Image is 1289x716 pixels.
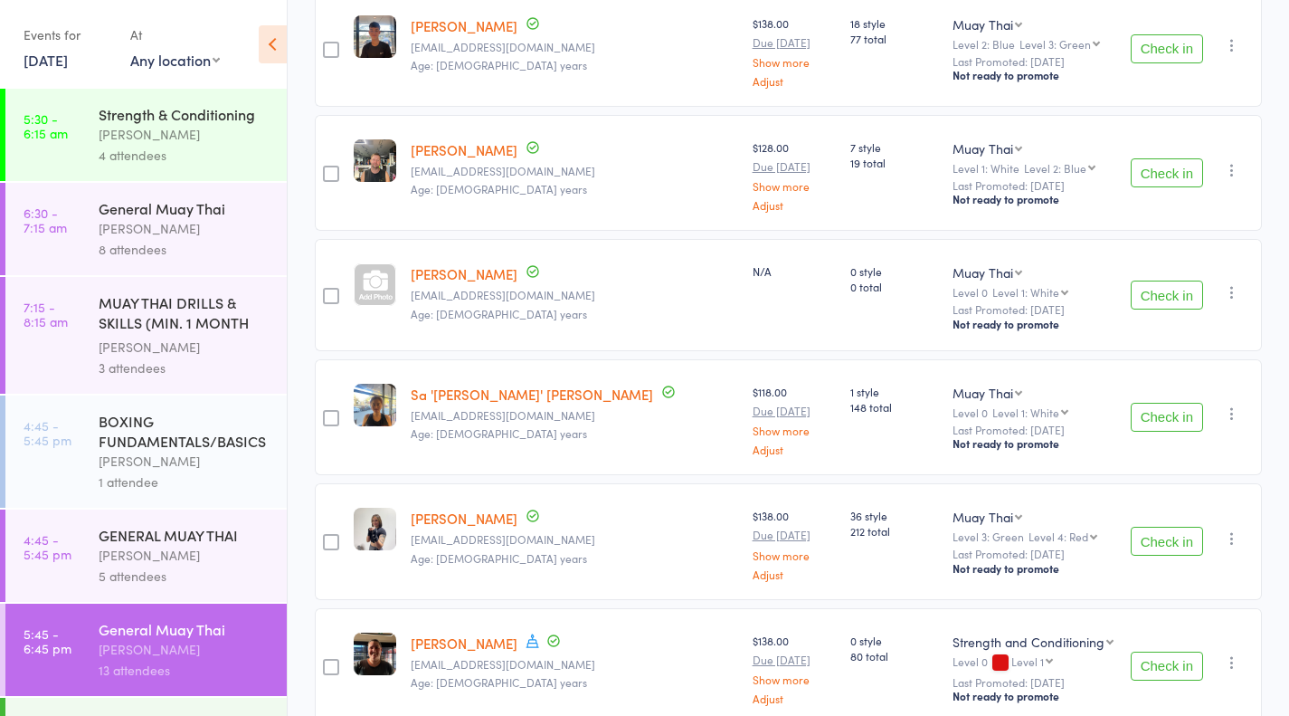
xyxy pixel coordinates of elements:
[953,633,1104,651] div: Strength and Conditioning
[99,619,271,639] div: General Muay Thai
[1131,158,1203,187] button: Check in
[5,277,287,394] a: 7:15 -8:15 amMUAY THAI DRILLS & SKILLS (MIN. 1 MONTH TRAINING)[PERSON_NAME]3 attendees
[753,405,836,417] small: Due [DATE]
[411,181,587,196] span: Age: [DEMOGRAPHIC_DATA] years
[99,545,271,566] div: [PERSON_NAME]
[953,406,1115,418] div: Level 0
[753,633,836,704] div: $138.00
[354,508,396,550] img: image1656579426.png
[953,55,1115,68] small: Last Promoted: [DATE]
[24,20,112,50] div: Events for
[850,523,938,539] span: 212 total
[753,36,836,49] small: Due [DATE]
[354,633,396,675] img: image1661165780.png
[130,20,220,50] div: At
[850,15,938,31] span: 18 style
[850,648,938,663] span: 80 total
[953,676,1115,689] small: Last Promoted: [DATE]
[953,384,1013,402] div: Muay Thai
[953,162,1115,174] div: Level 1: White
[850,508,938,523] span: 36 style
[1011,655,1044,667] div: Level 1
[99,472,271,492] div: 1 attendee
[850,155,938,170] span: 19 total
[953,436,1115,451] div: Not ready to promote
[753,15,836,87] div: $138.00
[753,508,836,579] div: $138.00
[5,510,287,602] a: 4:45 -5:45 pmGENERAL MUAY THAI[PERSON_NAME]5 attendees
[753,56,836,68] a: Show more
[753,549,836,561] a: Show more
[753,444,836,455] a: Adjust
[953,689,1115,703] div: Not ready to promote
[753,199,836,211] a: Adjust
[354,139,396,182] img: image1743587410.png
[411,289,737,301] small: liamjensen313@gmail.com
[753,568,836,580] a: Adjust
[753,529,836,541] small: Due [DATE]
[99,639,271,660] div: [PERSON_NAME]
[130,50,220,70] div: Any location
[953,508,1013,526] div: Muay Thai
[753,160,836,173] small: Due [DATE]
[953,38,1115,50] div: Level 2: Blue
[753,139,836,211] div: $128.00
[953,548,1115,560] small: Last Promoted: [DATE]
[753,425,836,436] a: Show more
[850,263,938,279] span: 0 style
[1131,652,1203,681] button: Check in
[411,533,737,546] small: celine.mitchell33@hotmail.com
[411,409,737,422] small: salai5555@hotmail.com
[953,263,1013,282] div: Muay Thai
[99,104,271,124] div: Strength & Conditioning
[953,561,1115,576] div: Not ready to promote
[411,550,587,566] span: Age: [DEMOGRAPHIC_DATA] years
[99,124,271,145] div: [PERSON_NAME]
[411,165,737,177] small: damojensen@hotmail.co.uk
[411,674,587,690] span: Age: [DEMOGRAPHIC_DATA] years
[24,50,68,70] a: [DATE]
[850,139,938,155] span: 7 style
[953,179,1115,192] small: Last Promoted: [DATE]
[1028,530,1088,542] div: Level 4: Red
[411,306,587,321] span: Age: [DEMOGRAPHIC_DATA] years
[992,286,1059,298] div: Level 1: White
[5,183,287,275] a: 6:30 -7:15 amGeneral Muay Thai[PERSON_NAME]8 attendees
[411,425,587,441] span: Age: [DEMOGRAPHIC_DATA] years
[24,532,71,561] time: 4:45 - 5:45 pm
[99,239,271,260] div: 8 attendees
[1131,34,1203,63] button: Check in
[99,525,271,545] div: GENERAL MUAY THAI
[1131,281,1203,310] button: Check in
[753,384,836,455] div: $118.00
[99,198,271,218] div: General Muay Thai
[99,660,271,681] div: 13 attendees
[850,633,938,648] span: 0 style
[1131,403,1203,432] button: Check in
[753,75,836,87] a: Adjust
[753,180,836,192] a: Show more
[992,406,1059,418] div: Level 1: White
[24,111,68,140] time: 5:30 - 6:15 am
[953,317,1115,331] div: Not ready to promote
[953,530,1115,542] div: Level 3: Green
[953,15,1013,33] div: Muay Thai
[411,509,517,528] a: [PERSON_NAME]
[753,673,836,685] a: Show more
[24,418,71,447] time: 4:45 - 5:45 pm
[753,692,836,704] a: Adjust
[99,566,271,587] div: 5 attendees
[1024,162,1086,174] div: Level 2: Blue
[753,263,836,279] div: N/A
[953,303,1115,316] small: Last Promoted: [DATE]
[5,604,287,696] a: 5:45 -6:45 pmGeneral Muay Thai[PERSON_NAME]13 attendees
[953,192,1115,206] div: Not ready to promote
[850,31,938,46] span: 77 total
[411,385,653,404] a: Sa '[PERSON_NAME]' [PERSON_NAME]
[99,337,271,358] div: [PERSON_NAME]
[953,68,1115,82] div: Not ready to promote
[99,218,271,239] div: [PERSON_NAME]
[5,89,287,181] a: 5:30 -6:15 amStrength & Conditioning[PERSON_NAME]4 attendees
[850,399,938,415] span: 148 total
[411,16,517,35] a: [PERSON_NAME]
